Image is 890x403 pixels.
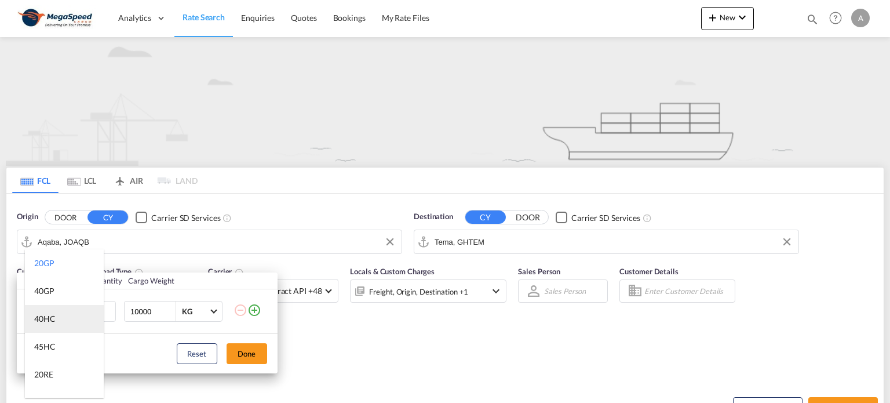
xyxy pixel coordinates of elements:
div: 20GP [34,257,54,269]
div: 40HC [34,313,56,325]
div: 45HC [34,341,56,353]
div: 40GP [34,285,54,297]
div: 20RE [34,369,53,380]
